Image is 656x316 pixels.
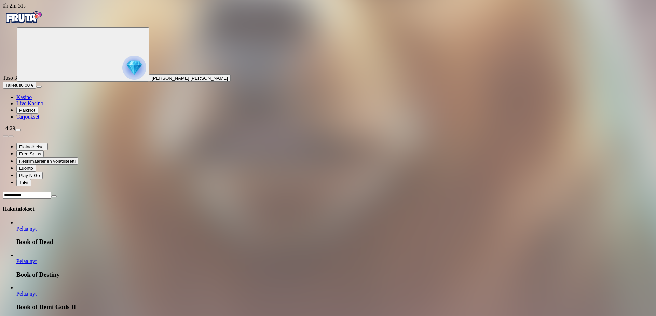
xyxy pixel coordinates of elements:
span: Keskimääräinen volatiliteetti [19,159,76,164]
button: [PERSON_NAME] [PERSON_NAME] [149,74,231,82]
h3: Book of Destiny [16,271,653,278]
span: Live Kasino [16,100,43,106]
a: Fruta [3,21,44,27]
button: Talvi [16,179,31,186]
span: user session time [3,3,26,9]
a: gift-inverted iconTarjoukset [16,114,39,120]
article: Book of Demi Gods II [16,285,653,311]
nav: Primary [3,9,653,120]
h4: Hakutulokset [3,206,653,212]
a: Book of Destiny [16,258,37,264]
button: Eläinaiheiset [16,143,48,150]
button: clear entry [51,195,57,197]
h3: Book of Dead [16,238,653,246]
button: Talletusplus icon0.00 € [3,82,36,89]
span: Eläinaiheiset [19,144,45,149]
button: prev slide [3,135,8,137]
button: reward iconPalkkiot [16,107,38,114]
span: [PERSON_NAME] [PERSON_NAME] [152,75,228,81]
span: 14:29 [3,125,15,131]
a: poker-chip iconLive Kasino [16,100,43,106]
button: next slide [8,135,14,137]
span: Tarjoukset [16,114,39,120]
a: Book of Dead [16,226,37,232]
input: Search [3,192,51,199]
span: Pelaa nyt [16,291,37,297]
span: Pelaa nyt [16,258,37,264]
button: Keskimääräinen volatiliteetti [16,157,78,165]
button: menu [36,86,42,88]
button: reward progress [17,27,149,82]
img: reward progress [122,56,146,80]
article: Book of Dead [16,220,653,246]
a: Book of Demi Gods II [16,291,37,297]
span: Pelaa nyt [16,226,37,232]
span: Play N Go [19,173,40,178]
button: Luonto [16,165,36,172]
span: Talletus [5,83,21,88]
a: diamond iconKasino [16,94,32,100]
span: 0.00 € [21,83,33,88]
h3: Book of Demi Gods II [16,303,653,311]
button: Play N Go [16,172,43,179]
span: Talvi [19,180,28,185]
span: Kasino [16,94,32,100]
span: Luonto [19,166,33,171]
img: Fruta [3,9,44,26]
span: Free Spins [19,151,41,156]
button: Free Spins [16,150,44,157]
span: Taso 3 [3,75,17,81]
article: Book of Destiny [16,252,653,278]
span: Palkkiot [19,108,35,113]
button: menu [15,129,20,131]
